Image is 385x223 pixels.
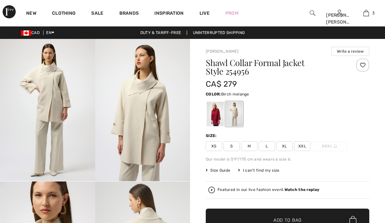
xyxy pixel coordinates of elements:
span: CAD [21,30,42,35]
span: Color: [206,92,221,96]
strong: Watch the replay [285,187,320,192]
span: M [241,141,257,151]
div: Birch melange [226,102,243,126]
span: L [259,141,275,151]
span: 3 [372,10,375,16]
img: Watch the replay [208,187,215,193]
a: Clothing [52,10,76,17]
div: I can't find my size [238,167,279,173]
img: 1ère Avenue [3,5,16,18]
span: XXL [294,141,310,151]
a: [PERSON_NAME] [206,49,238,54]
img: Shawl Collar Formal Jacket Style 254956. 2 [95,39,190,181]
div: Featured in our live fashion event. [218,188,319,192]
button: Write a review [331,47,369,56]
img: My Info [337,9,342,17]
a: Prom [225,10,238,17]
iframe: Opens a widget where you can chat to one of our agents [343,174,378,190]
img: My Bag [363,9,369,17]
img: search the website [310,9,315,17]
div: Deep cherry [207,102,224,126]
div: [PERSON_NAME] [PERSON_NAME] [326,12,352,26]
a: Live [200,10,210,17]
span: XS [206,141,222,151]
span: Size Guide [206,167,230,173]
a: New [26,10,36,17]
span: EN [46,30,54,35]
span: Birch melange [221,92,249,96]
span: XL [276,141,293,151]
a: 3 [353,9,379,17]
span: CA$ 279 [206,79,237,89]
span: Inspiration [154,10,184,17]
div: Size: [206,133,218,139]
div: Our model is 5'9"/175 cm and wears a size 6. [206,156,369,162]
a: Sale [91,10,103,17]
img: ring-m.svg [334,145,337,148]
img: Canadian Dollar [21,30,31,36]
span: S [223,141,240,151]
span: XXXL [312,141,347,151]
h1: Shawl Collar Formal Jacket Style 254956 [206,59,342,76]
a: Sign In [337,10,342,16]
a: Brands [119,10,139,17]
